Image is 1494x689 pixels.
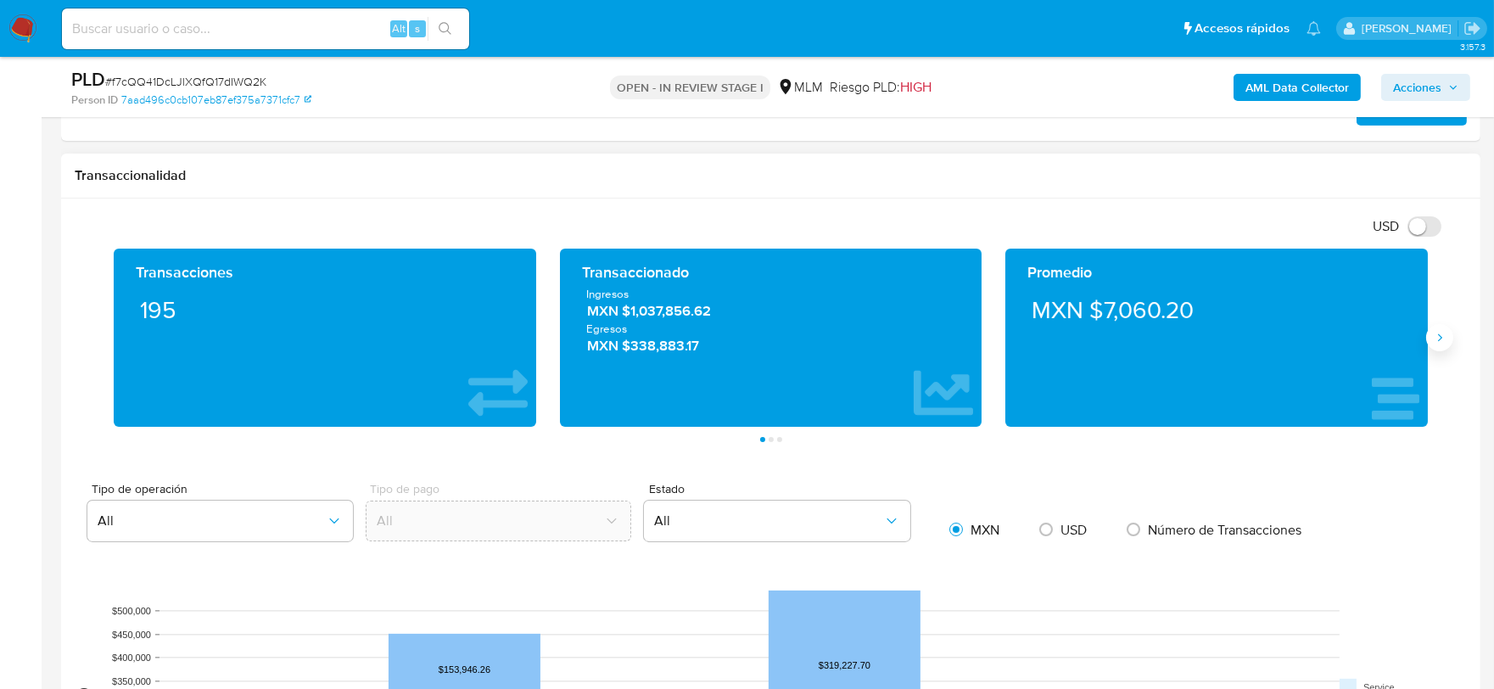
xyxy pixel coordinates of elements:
span: s [415,20,420,36]
b: Person ID [71,92,118,108]
input: Buscar usuario o caso... [62,18,469,40]
span: HIGH [900,77,932,97]
h1: Transaccionalidad [75,167,1467,184]
a: Salir [1463,20,1481,37]
p: dalia.goicochea@mercadolibre.com.mx [1362,20,1458,36]
button: AML Data Collector [1234,74,1361,101]
span: Accesos rápidos [1195,20,1290,37]
b: AML Data Collector [1245,74,1349,101]
div: MLM [777,78,823,97]
span: Acciones [1393,74,1441,101]
span: # f7cQQ41DcLJlXQfQ17dIWQ2K [105,73,266,90]
span: 3.157.3 [1460,40,1486,53]
span: Nuevo Contacto [1368,100,1455,124]
a: Notificaciones [1307,21,1321,36]
b: PLD [71,65,105,92]
span: Riesgo PLD: [830,78,932,97]
button: Acciones [1381,74,1470,101]
p: OPEN - IN REVIEW STAGE I [610,76,770,99]
a: 7aad496c0cb107eb87ef375a7371cfc7 [121,92,311,108]
span: Alt [392,20,406,36]
button: search-icon [428,17,462,41]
